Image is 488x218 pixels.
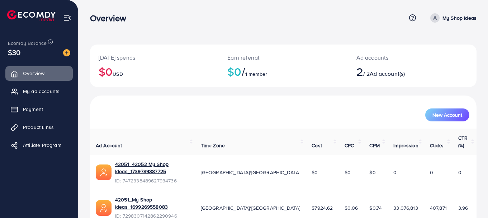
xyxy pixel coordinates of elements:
[430,169,433,176] span: 0
[99,53,210,62] p: [DATE] spends
[23,142,61,149] span: Affiliate Program
[442,14,477,22] p: My Shop Ideas
[393,204,418,212] span: 33,076,813
[369,169,375,176] span: $0
[312,169,318,176] span: $0
[96,142,122,149] span: Ad Account
[5,102,73,116] a: Payment
[345,204,358,212] span: $0.06
[393,169,397,176] span: 0
[23,124,54,131] span: Product Links
[63,14,71,22] img: menu
[356,53,436,62] p: Ad accounts
[430,142,444,149] span: Clicks
[227,65,339,78] h2: $0
[345,142,354,149] span: CPC
[115,177,189,184] span: ID: 7472338489627934736
[356,63,363,80] span: 2
[356,65,436,78] h2: / 2
[5,66,73,80] a: Overview
[201,204,300,212] span: [GEOGRAPHIC_DATA]/[GEOGRAPHIC_DATA]
[96,200,112,216] img: ic-ads-acc.e4c84228.svg
[370,70,405,78] span: Ad account(s)
[99,65,210,78] h2: $0
[458,169,461,176] span: 0
[23,70,44,77] span: Overview
[5,84,73,98] a: My ad accounts
[458,204,468,212] span: 3.96
[245,70,267,78] span: 1 member
[369,142,379,149] span: CPM
[227,53,339,62] p: Earn referral
[8,47,20,57] span: $30
[242,63,245,80] span: /
[312,142,322,149] span: Cost
[430,204,447,212] span: 407,871
[23,88,60,95] span: My ad accounts
[345,169,351,176] span: $0
[427,13,477,23] a: My Shop Ideas
[8,40,47,47] span: Ecomdy Balance
[113,70,123,78] span: USD
[458,134,468,149] span: CTR (%)
[201,142,225,149] span: Time Zone
[63,49,70,56] img: image
[90,13,132,23] h3: Overview
[115,161,189,175] a: 42051_42052 My Shop Ideas_1739789387725
[369,204,382,212] span: $0.74
[96,164,112,180] img: ic-ads-acc.e4c84228.svg
[425,108,469,121] button: New Account
[7,10,56,21] img: logo
[5,138,73,152] a: Affiliate Program
[393,142,418,149] span: Impression
[312,204,333,212] span: $7924.62
[115,196,189,211] a: 42051_My Shop Ideas_1699269558083
[432,112,462,117] span: New Account
[5,120,73,134] a: Product Links
[201,169,300,176] span: [GEOGRAPHIC_DATA]/[GEOGRAPHIC_DATA]
[23,106,43,113] span: Payment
